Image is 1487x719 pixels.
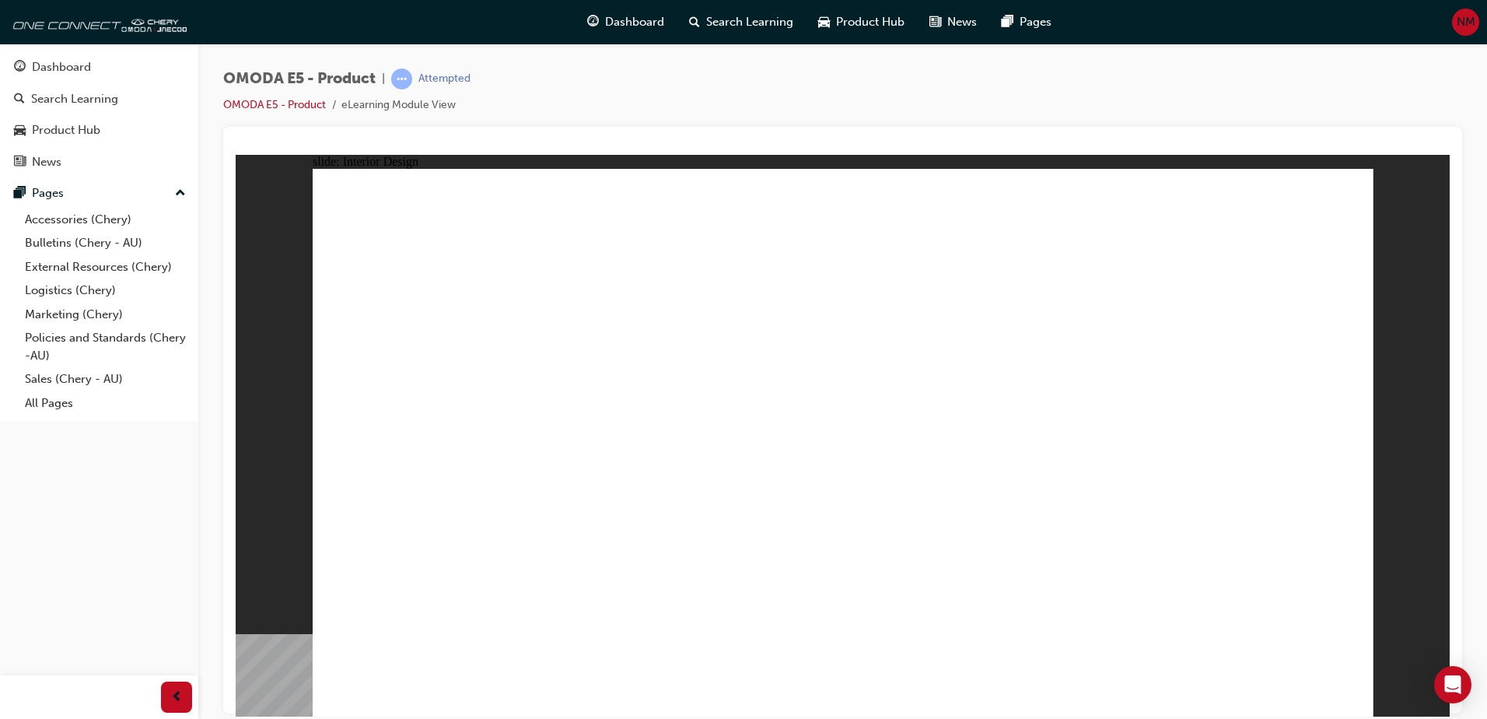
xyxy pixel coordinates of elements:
a: Dashboard [6,53,192,82]
a: Search Learning [6,85,192,114]
span: News [947,13,977,31]
span: search-icon [689,12,700,32]
a: guage-iconDashboard [575,6,677,38]
a: Policies and Standards (Chery -AU) [19,326,192,367]
span: Pages [1020,13,1051,31]
a: car-iconProduct Hub [806,6,917,38]
a: news-iconNews [917,6,989,38]
div: News [32,153,61,171]
span: guage-icon [14,61,26,75]
div: Open Intercom Messenger [1434,666,1471,703]
span: | [382,70,385,88]
button: Pages [6,179,192,208]
span: search-icon [14,93,25,107]
span: car-icon [818,12,830,32]
span: pages-icon [1002,12,1013,32]
button: NM [1452,9,1479,36]
a: All Pages [19,391,192,416]
button: DashboardSearch LearningProduct HubNews [6,50,192,179]
span: learningRecordVerb_ATTEMPT-icon [391,68,412,89]
a: Logistics (Chery) [19,279,192,303]
a: Accessories (Chery) [19,208,192,232]
span: NM [1457,13,1475,31]
div: Search Learning [31,90,118,108]
a: pages-iconPages [989,6,1064,38]
img: oneconnect [8,6,187,37]
span: pages-icon [14,187,26,201]
div: Product Hub [32,121,100,139]
span: up-icon [175,184,186,204]
a: Bulletins (Chery - AU) [19,231,192,255]
span: prev-icon [171,688,183,707]
span: guage-icon [587,12,599,32]
span: news-icon [14,156,26,170]
div: Pages [32,184,64,202]
span: car-icon [14,124,26,138]
li: eLearning Module View [341,96,456,114]
a: search-iconSearch Learning [677,6,806,38]
span: news-icon [929,12,941,32]
span: OMODA E5 - Product [223,70,376,88]
span: Search Learning [706,13,793,31]
span: Dashboard [605,13,664,31]
a: News [6,148,192,177]
div: Attempted [418,72,471,86]
div: Dashboard [32,58,91,76]
a: OMODA E5 - Product [223,98,326,111]
span: Product Hub [836,13,904,31]
a: Sales (Chery - AU) [19,367,192,391]
a: External Resources (Chery) [19,255,192,279]
a: Product Hub [6,116,192,145]
a: Marketing (Chery) [19,303,192,327]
